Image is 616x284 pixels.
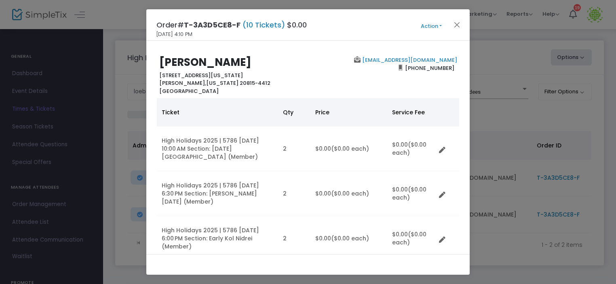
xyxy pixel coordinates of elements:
span: ($0.00 each) [392,141,426,157]
span: ($0.00 each) [331,189,369,198]
th: Price [310,98,387,126]
h4: Order# $0.00 [156,19,307,30]
td: High Holidays 2025 | 5786 [DATE] 10:00 AM Section: [DATE][GEOGRAPHIC_DATA] (Member) [157,126,278,171]
td: 2 [278,216,310,261]
th: Qty [278,98,310,126]
td: $0.00 [310,171,387,216]
span: (10 Tickets) [240,20,287,30]
td: High Holidays 2025 | 5786 [DATE] 6:30 PM Section: [PERSON_NAME][DATE] (Member) [157,171,278,216]
a: [EMAIL_ADDRESS][DOMAIN_NAME] [361,56,457,64]
th: Ticket [157,98,278,126]
span: [PERSON_NAME], [159,79,206,87]
b: [PERSON_NAME] [159,55,251,69]
td: 2 [278,171,310,216]
span: ($0.00 each) [392,185,426,202]
td: High Holidays 2025 | 5786 [DATE] 6:00 PM Section: Early Kol Nidrei (Member) [157,216,278,261]
td: $0.00 [387,126,436,171]
span: [DATE] 4:10 PM [156,30,192,38]
span: ($0.00 each) [331,145,369,153]
td: $0.00 [387,216,436,261]
button: Action [407,22,456,31]
b: [STREET_ADDRESS][US_STATE] [US_STATE] 20815-4412 [GEOGRAPHIC_DATA] [159,72,270,95]
button: Close [452,19,462,30]
th: Service Fee [387,98,436,126]
td: $0.00 [387,171,436,216]
span: ($0.00 each) [392,230,426,246]
td: $0.00 [310,126,387,171]
span: [PHONE_NUMBER] [403,61,457,74]
td: 2 [278,126,310,171]
td: $0.00 [310,216,387,261]
span: ($0.00 each) [331,234,369,242]
span: T-3A3D5CE8-F [184,20,240,30]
